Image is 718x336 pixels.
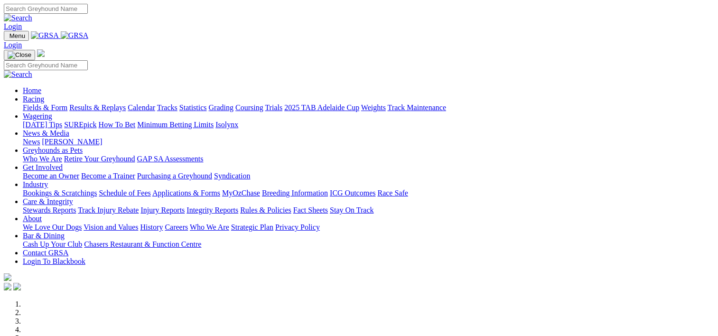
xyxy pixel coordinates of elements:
[64,155,135,163] a: Retire Your Greyhound
[23,240,714,249] div: Bar & Dining
[4,14,32,22] img: Search
[23,189,714,197] div: Industry
[275,223,320,231] a: Privacy Policy
[23,206,714,215] div: Care & Integrity
[4,50,35,60] button: Toggle navigation
[4,31,29,41] button: Toggle navigation
[81,172,135,180] a: Become a Trainer
[13,283,21,290] img: twitter.svg
[61,31,89,40] img: GRSA
[235,103,263,112] a: Coursing
[69,103,126,112] a: Results & Replays
[23,215,42,223] a: About
[157,103,177,112] a: Tracks
[31,31,59,40] img: GRSA
[23,121,62,129] a: [DATE] Tips
[23,249,68,257] a: Contact GRSA
[214,172,250,180] a: Syndication
[23,103,714,112] div: Racing
[78,206,139,214] a: Track Injury Rebate
[23,138,40,146] a: News
[23,155,714,163] div: Greyhounds as Pets
[23,189,97,197] a: Bookings & Scratchings
[23,172,79,180] a: Become an Owner
[23,206,76,214] a: Stewards Reports
[23,138,714,146] div: News & Media
[23,155,62,163] a: Who We Are
[137,121,214,129] a: Minimum Betting Limits
[99,189,150,197] a: Schedule of Fees
[4,60,88,70] input: Search
[23,232,65,240] a: Bar & Dining
[23,129,69,137] a: News & Media
[209,103,233,112] a: Grading
[23,240,82,248] a: Cash Up Your Club
[23,95,44,103] a: Racing
[64,121,96,129] a: SUREpick
[128,103,155,112] a: Calendar
[23,223,82,231] a: We Love Our Dogs
[23,103,67,112] a: Fields & Form
[186,206,238,214] a: Integrity Reports
[9,32,25,39] span: Menu
[23,121,714,129] div: Wagering
[240,206,291,214] a: Rules & Policies
[140,206,185,214] a: Injury Reports
[284,103,359,112] a: 2025 TAB Adelaide Cup
[37,49,45,57] img: logo-grsa-white.png
[377,189,408,197] a: Race Safe
[165,223,188,231] a: Careers
[4,22,22,30] a: Login
[4,4,88,14] input: Search
[231,223,273,231] a: Strategic Plan
[222,189,260,197] a: MyOzChase
[388,103,446,112] a: Track Maintenance
[215,121,238,129] a: Isolynx
[84,240,201,248] a: Chasers Restaurant & Function Centre
[4,283,11,290] img: facebook.svg
[23,180,48,188] a: Industry
[23,112,52,120] a: Wagering
[23,223,714,232] div: About
[137,172,212,180] a: Purchasing a Greyhound
[23,197,73,205] a: Care & Integrity
[99,121,136,129] a: How To Bet
[361,103,386,112] a: Weights
[330,189,375,197] a: ICG Outcomes
[23,146,83,154] a: Greyhounds as Pets
[8,51,31,59] img: Close
[137,155,204,163] a: GAP SA Assessments
[23,163,63,171] a: Get Involved
[84,223,138,231] a: Vision and Values
[179,103,207,112] a: Statistics
[140,223,163,231] a: History
[23,86,41,94] a: Home
[4,41,22,49] a: Login
[330,206,373,214] a: Stay On Track
[265,103,282,112] a: Trials
[152,189,220,197] a: Applications & Forms
[23,257,85,265] a: Login To Blackbook
[23,172,714,180] div: Get Involved
[42,138,102,146] a: [PERSON_NAME]
[4,273,11,281] img: logo-grsa-white.png
[190,223,229,231] a: Who We Are
[4,70,32,79] img: Search
[262,189,328,197] a: Breeding Information
[293,206,328,214] a: Fact Sheets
